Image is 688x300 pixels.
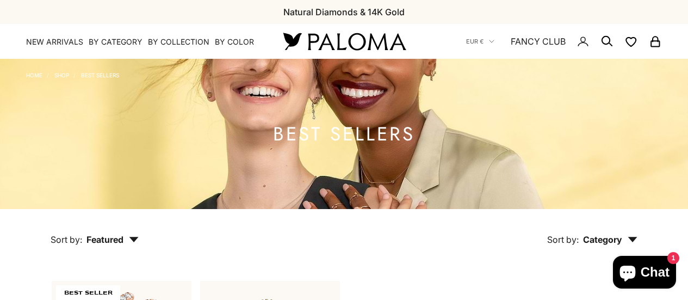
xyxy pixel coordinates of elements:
inbox-online-store-chat: Shopify online store chat [610,256,679,291]
button: Sort by: Featured [26,209,164,255]
summary: By Collection [148,36,209,47]
span: Featured [86,234,139,245]
a: NEW ARRIVALS [26,36,83,47]
button: Sort by: Category [522,209,662,255]
span: Category [583,234,637,245]
button: EUR € [466,36,494,46]
span: Sort by: [547,234,579,245]
span: EUR € [466,36,484,46]
summary: By Color [215,36,254,47]
p: Natural Diamonds & 14K Gold [283,5,405,19]
span: Sort by: [51,234,82,245]
nav: Primary navigation [26,36,257,47]
nav: Breadcrumb [26,70,119,78]
a: Home [26,72,42,78]
a: Shop [54,72,69,78]
summary: By Category [89,36,142,47]
a: FANCY CLUB [511,34,566,48]
h1: BEST SELLERS [273,127,415,141]
a: BEST SELLERS [81,72,119,78]
nav: Secondary navigation [466,24,662,59]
